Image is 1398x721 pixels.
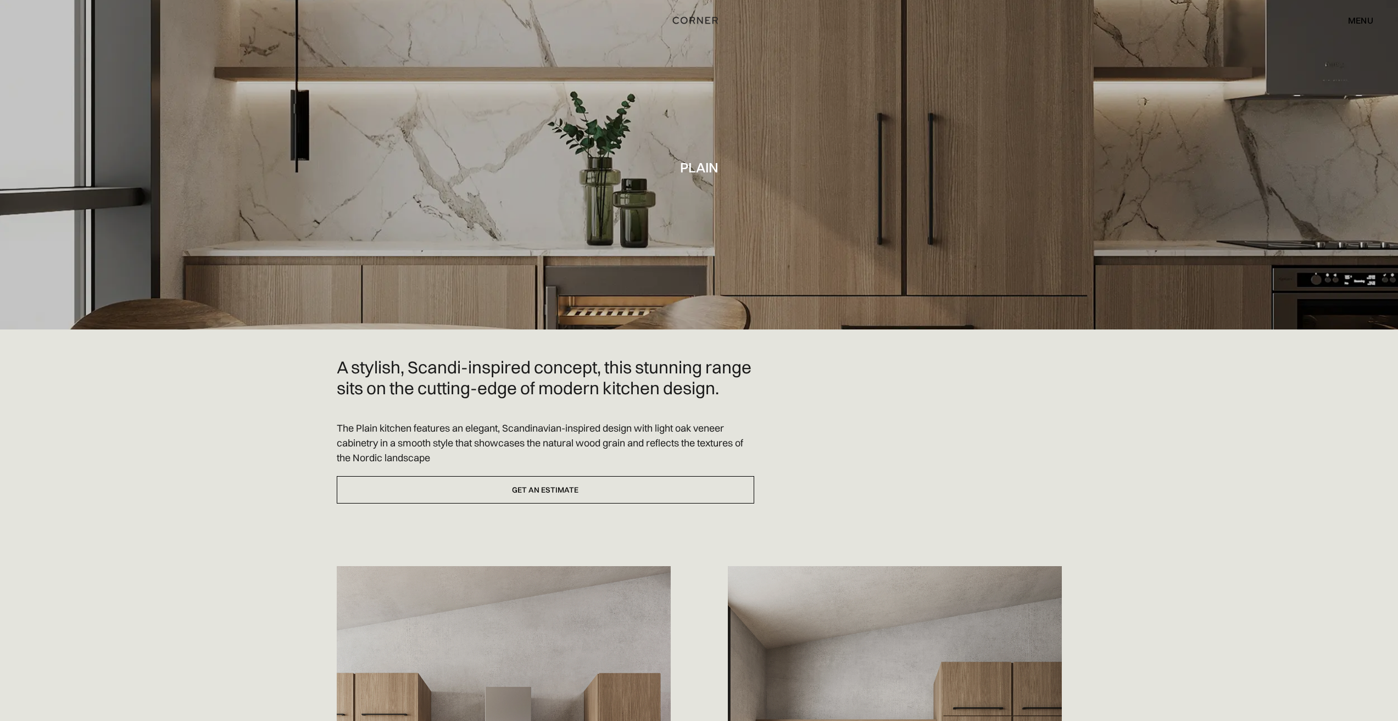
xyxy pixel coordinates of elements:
[645,13,753,27] a: home
[337,421,754,465] p: The Plain kitchen features an elegant, Scandinavian-inspired design with light oak veneer cabinet...
[1348,16,1373,25] div: menu
[1337,11,1373,30] div: menu
[680,160,719,175] h1: Plain
[337,476,754,504] a: Get an estimate
[337,357,754,399] h2: A stylish, Scandi-inspired concept, this stunning range sits on the cutting-edge of modern kitche...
